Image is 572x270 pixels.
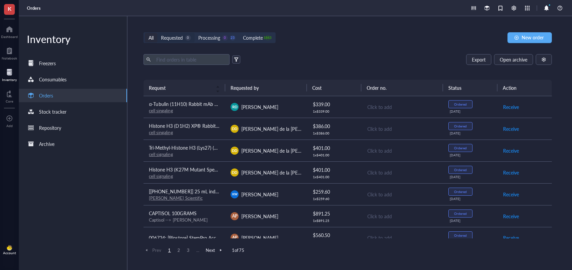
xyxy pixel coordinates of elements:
span: Tri-Methyl-Histone H3 (Lys27) (C36B11) Rabbit mAb #9733 [149,144,273,151]
a: cell signaling [149,151,173,157]
span: RD [232,104,237,110]
div: Captisol --> [PERSON_NAME] [149,217,220,223]
a: Freezers [19,56,127,70]
a: Notebook [2,45,17,60]
a: Orders [19,89,127,102]
div: 1843 [265,35,271,41]
div: 1 x $ 386.00 [313,131,356,135]
a: Consumables [19,73,127,86]
div: Click to add [367,213,438,220]
button: Receive [503,167,519,178]
div: Ordered [454,102,467,106]
div: 1 x $ 891.25 [313,219,356,223]
th: Status [443,80,497,96]
span: 1 [165,247,173,253]
button: Receive [503,145,519,156]
span: [PERSON_NAME] [241,104,278,110]
span: [PERSON_NAME] de la [PERSON_NAME] [241,147,328,154]
div: Click to add [367,147,438,154]
span: Next [206,247,224,253]
div: All [149,34,154,41]
button: Receive [503,123,519,134]
div: Complete [243,34,263,41]
div: Click to add [367,103,438,111]
span: Histone H3 (D1H2) XP® Rabbit mAb #4499 [149,122,241,129]
div: Inventory [19,32,127,46]
td: Click to add [361,118,443,140]
td: Click to add [361,205,443,227]
button: New order [507,32,552,43]
div: $ 401.00 [313,144,356,152]
div: [DATE] [450,153,492,157]
span: New order [522,35,544,40]
div: Add [6,124,13,128]
td: Click to add [361,183,443,205]
span: Receive [503,234,519,241]
td: Click to add [361,140,443,161]
div: Processing [198,34,220,41]
a: cell signaling [149,173,173,179]
span: AP [232,213,237,219]
span: DD [232,126,237,131]
div: [DATE] [450,131,492,135]
span: Receive [503,169,519,176]
span: AP [232,235,237,241]
span: α-Tubulin (11H10) Rabbit mAb #2125 [149,101,228,107]
div: 23 [230,35,236,41]
div: Click to add [367,234,438,241]
div: Freezers [39,60,56,67]
div: Repository [39,124,61,131]
th: Requested by [225,80,307,96]
span: Histone H3 (K27M Mutant Specific) (D3B5T) Rabbit mAb #74829 [149,166,286,173]
a: Stock tracker [19,105,127,118]
div: Orders [39,92,53,99]
span: [[PHONE_NUMBER]] 25 mL individually wrapped resevoirs [149,188,271,195]
div: Consumables [39,76,67,83]
span: Receive [503,103,519,111]
div: 1 x $ 401.00 [313,153,356,157]
button: Receive [503,102,519,112]
span: Receive [503,213,519,220]
a: Dashboard [1,24,18,39]
div: [DATE] [450,219,492,223]
a: Archive [19,137,127,151]
div: $ 259.60 [313,188,356,195]
span: 006724: [Biostore] StemPro Accutase [149,234,227,241]
span: Receive [503,191,519,198]
span: DD [232,170,237,175]
a: Inventory [2,67,17,82]
div: [DATE] [450,109,492,113]
div: Ordered [454,190,467,194]
span: 3 [184,247,192,253]
a: [PERSON_NAME] Scientific [149,195,202,201]
div: 1 x $ 401.00 [313,175,356,179]
div: Dashboard [1,35,18,39]
button: Export [466,54,491,65]
span: [PERSON_NAME] [241,234,278,241]
input: Find orders in table [154,54,227,65]
div: 1 x $ 259.60 [313,197,356,201]
th: Request [144,80,225,96]
th: Cost [307,80,361,96]
button: Receive [503,211,519,222]
div: Ordered [454,146,467,150]
span: Receive [503,125,519,132]
button: Receive [503,189,519,200]
span: [PERSON_NAME] [241,191,278,198]
a: Orders [27,5,42,11]
img: da48f3c6-a43e-4a2d-aade-5eac0d93827f.jpeg [7,245,12,250]
div: Click to add [367,125,438,132]
span: Receive [503,147,519,154]
span: K [8,4,11,13]
span: 1 of 75 [232,247,244,253]
div: segmented control [144,32,275,43]
div: $ 891.25 [313,210,356,217]
button: Open archive [494,54,533,65]
span: [PERSON_NAME] de la [PERSON_NAME] [241,125,328,132]
a: cell singaling [149,129,173,136]
div: Requested [161,34,183,41]
div: 0 [222,35,228,41]
div: $ 386.00 [313,122,356,130]
div: $ 401.00 [313,166,356,173]
div: Notebook [2,56,17,60]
